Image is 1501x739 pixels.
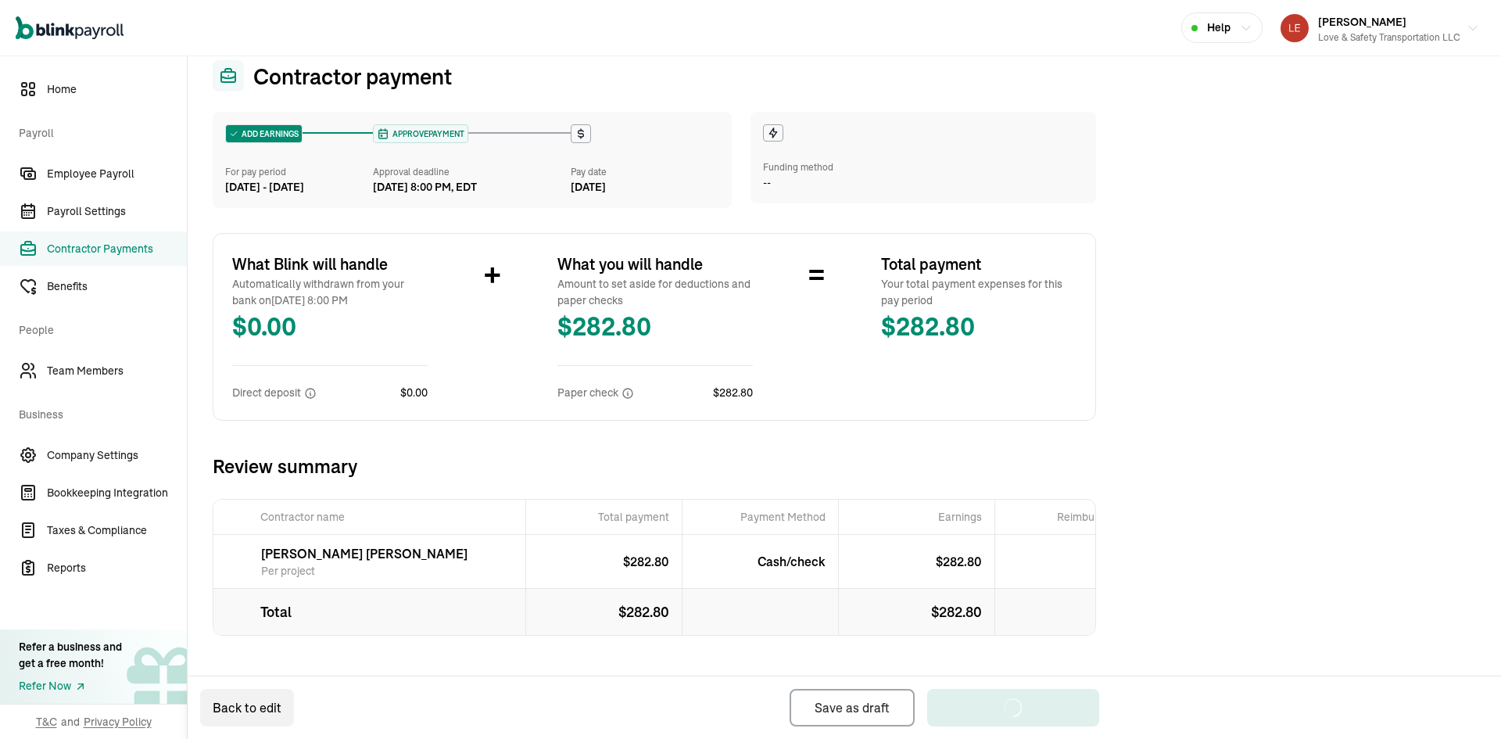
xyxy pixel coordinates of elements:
[682,500,839,534] span: Payment Method
[213,500,526,534] span: Contractor name
[400,385,428,401] span: $ 0.00
[253,60,452,93] h1: Contractor payment
[763,174,771,191] span: --
[232,253,428,276] span: What Blink will handle
[790,689,915,726] button: Save as draft
[1181,13,1263,43] button: Help
[557,276,753,309] span: Amount to set aside for deductions and paper checks
[571,179,718,196] div: [DATE]
[84,714,152,730] span: Privacy Policy
[1003,698,1023,718] img: loader
[19,678,122,694] a: Refer Now
[19,109,177,153] span: Payroll
[261,563,467,579] span: Per project
[19,391,177,435] span: Business
[557,309,753,346] span: $ 282.80
[226,125,302,142] div: ADD EARNINGS
[47,241,187,257] span: Contractor Payments
[47,522,187,539] span: Taxes & Compliance
[213,589,526,635] span: Total
[36,714,57,730] span: T&C
[232,385,301,401] span: Direct deposit
[557,253,753,276] span: What you will handle
[225,165,373,179] div: For pay period
[16,5,124,51] nav: Global
[373,179,477,196] div: [DATE] 8:00 PM, EDT
[1318,15,1406,29] span: [PERSON_NAME]
[213,454,357,478] span: Review summary
[839,535,995,588] span: $ 282.80
[232,276,428,309] span: Automatically withdrawn from your bank on [DATE] 8:00 PM
[47,485,187,501] span: Bookkeeping Integration
[373,165,564,179] div: Approval deadline
[526,535,682,588] span: $ 282.80
[557,385,618,401] span: Paper check
[47,560,187,576] span: Reports
[47,447,187,464] span: Company Settings
[389,128,464,140] span: APPROVE PAYMENT
[881,309,1076,346] span: $ 282.80
[225,179,373,196] div: [DATE] - [DATE]
[47,166,187,182] span: Employee Payroll
[571,165,718,179] div: Pay date
[47,278,187,295] span: Benefits
[839,589,995,635] span: $ 282.80
[526,500,682,534] span: Total payment
[1241,570,1501,739] iframe: Chat Widget
[881,276,1076,309] span: Your total payment expenses for this pay period
[682,535,839,588] span: Cash/check
[839,500,995,534] span: Earnings
[47,81,187,98] span: Home
[995,589,1152,635] span: $ 0.00
[808,253,825,300] span: =
[232,309,428,346] span: $ 0.00
[995,500,1152,534] span: Reimbursements
[47,203,187,220] span: Payroll Settings
[1318,30,1460,45] div: Love & Safety Transportation LLC
[19,639,122,672] div: Refer a business and get a free month!
[484,253,501,300] span: +
[1207,20,1231,36] span: Help
[1274,9,1485,48] button: [PERSON_NAME]Love & Safety Transportation LLC
[713,385,753,401] span: $ 282.80
[815,698,890,717] div: Save as draft
[200,689,294,726] button: Back to edit
[763,160,833,174] div: Funding method
[261,544,467,563] span: [PERSON_NAME] [PERSON_NAME]
[47,363,187,379] span: Team Members
[995,535,1152,588] span: $ 0.00
[881,253,1076,276] span: Total payment
[526,589,682,635] span: $ 282.80
[19,307,177,350] span: People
